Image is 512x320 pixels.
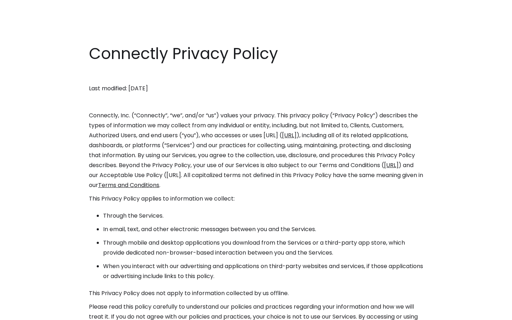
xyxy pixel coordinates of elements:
[103,238,423,258] li: Through mobile and desktop applications you download from the Services or a third-party app store...
[89,84,423,94] p: Last modified: [DATE]
[103,261,423,281] li: When you interact with our advertising and applications on third-party websites and services, if ...
[282,131,297,139] a: [URL]
[384,161,399,169] a: [URL]
[89,288,423,298] p: This Privacy Policy does not apply to information collected by us offline.
[14,308,43,318] ul: Language list
[89,97,423,107] p: ‍
[89,43,423,65] h1: Connectly Privacy Policy
[103,224,423,234] li: In email, text, and other electronic messages between you and the Services.
[89,194,423,204] p: This Privacy Policy applies to information we collect:
[7,307,43,318] aside: Language selected: English
[89,70,423,80] p: ‍
[103,211,423,221] li: Through the Services.
[89,111,423,190] p: Connectly, Inc. (“Connectly”, “we”, and/or “us”) values your privacy. This privacy policy (“Priva...
[98,181,159,189] a: Terms and Conditions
